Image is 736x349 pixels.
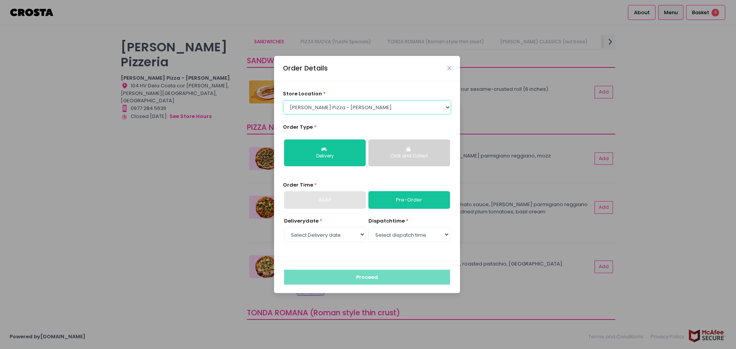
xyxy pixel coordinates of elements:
[284,270,450,284] button: Proceed
[368,191,450,209] a: Pre-Order
[368,217,405,224] span: dispatch time
[283,90,322,97] span: store location
[284,217,319,224] span: Delivery date
[447,66,451,70] button: Close
[283,181,313,188] span: Order Time
[374,153,445,160] div: Click and Collect
[283,63,328,73] div: Order Details
[289,153,360,160] div: Delivery
[283,123,313,131] span: Order Type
